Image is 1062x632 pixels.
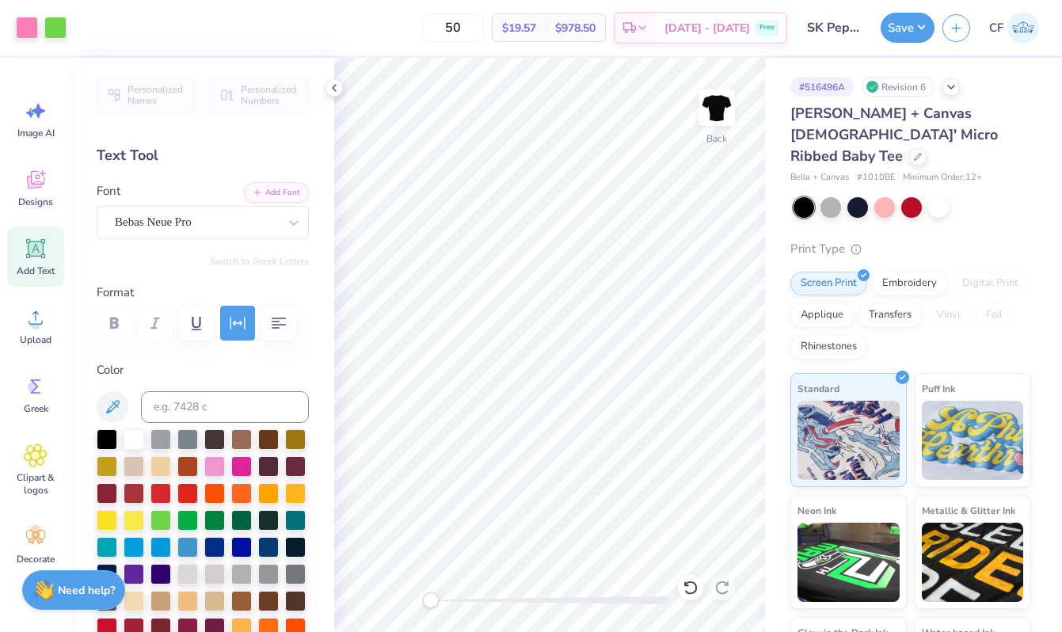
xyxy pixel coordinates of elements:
[797,523,900,602] img: Neon Ink
[97,145,309,166] div: Text Tool
[790,335,867,359] div: Rhinestones
[903,171,982,185] span: Minimum Order: 12 +
[790,104,998,166] span: [PERSON_NAME] + Canvas [DEMOGRAPHIC_DATA]' Micro Ribbed Baby Tee
[790,77,854,97] div: # 516496A
[502,20,536,36] span: $19.57
[976,303,1013,327] div: Foil
[97,77,196,113] button: Personalized Names
[210,77,309,113] button: Personalized Numbers
[664,20,750,36] span: [DATE] - [DATE]
[952,272,1029,295] div: Digital Print
[790,303,854,327] div: Applique
[857,171,895,185] span: # 1010BE
[790,171,849,185] span: Bella + Canvas
[797,380,839,397] span: Standard
[922,380,955,397] span: Puff Ink
[790,240,1030,258] div: Print Type
[927,303,971,327] div: Vinyl
[797,401,900,480] img: Standard
[423,592,439,608] div: Accessibility label
[862,77,934,97] div: Revision 6
[17,127,55,139] span: Image AI
[20,333,51,346] span: Upload
[982,12,1046,44] a: CF
[1007,12,1039,44] img: Cameryn Freeman
[18,196,53,208] span: Designs
[17,265,55,277] span: Add Text
[244,182,309,203] button: Add Font
[881,13,934,43] button: Save
[858,303,922,327] div: Transfers
[17,553,55,565] span: Decorate
[24,402,48,415] span: Greek
[10,471,62,497] span: Clipart & logos
[210,255,309,268] button: Switch to Greek Letters
[422,13,484,42] input: – –
[872,272,947,295] div: Embroidery
[241,84,299,106] span: Personalized Numbers
[797,502,836,519] span: Neon Ink
[759,22,775,33] span: Free
[922,502,1015,519] span: Metallic & Glitter Ink
[97,182,120,200] label: Font
[555,20,596,36] span: $978.50
[706,131,727,146] div: Back
[97,284,309,302] label: Format
[141,391,309,423] input: e.g. 7428 c
[922,523,1024,602] img: Metallic & Glitter Ink
[795,12,873,44] input: Untitled Design
[701,92,733,124] img: Back
[58,583,115,598] strong: Need help?
[790,272,867,295] div: Screen Print
[97,361,309,379] label: Color
[128,84,186,106] span: Personalized Names
[989,19,1003,37] span: CF
[922,401,1024,480] img: Puff Ink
